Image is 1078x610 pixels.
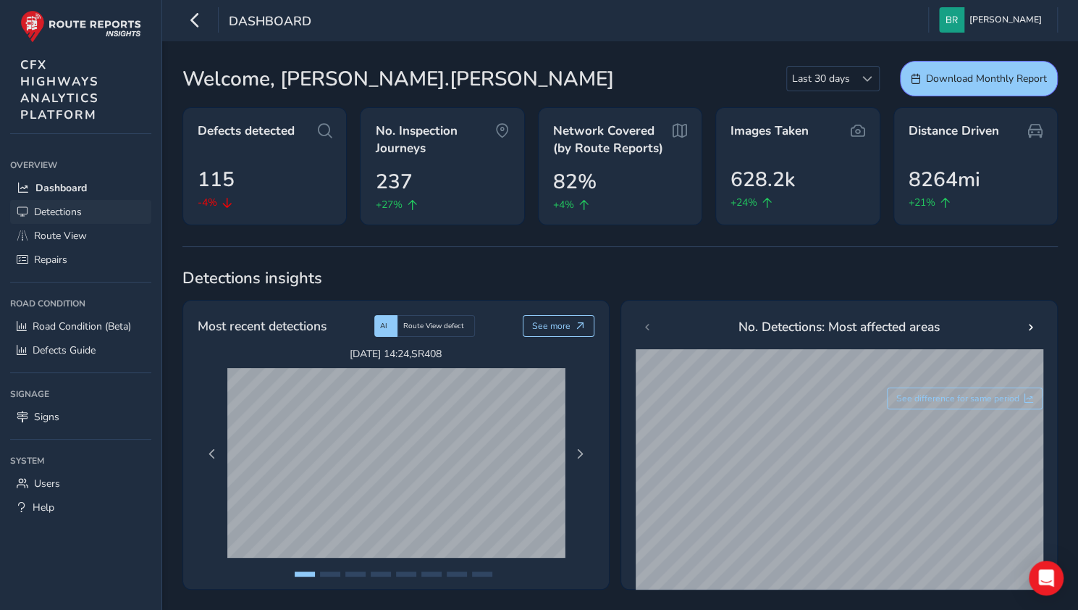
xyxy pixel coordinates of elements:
[375,197,402,212] span: +27%
[909,122,999,140] span: Distance Driven
[182,267,1058,289] span: Detections insights
[523,315,594,337] button: See more
[472,572,492,577] button: Page 8
[396,572,416,577] button: Page 5
[10,200,151,224] a: Detections
[10,496,151,519] a: Help
[10,314,151,338] a: Road Condition (Beta)
[198,317,327,335] span: Most recent detections
[34,410,59,424] span: Signs
[738,317,940,336] span: No. Detections: Most affected areas
[380,321,387,331] span: AI
[10,338,151,362] a: Defects Guide
[969,7,1042,33] span: [PERSON_NAME]
[553,122,673,156] span: Network Covered (by Route Reports)
[10,293,151,314] div: Road Condition
[10,472,151,496] a: Users
[229,12,311,33] span: Dashboard
[10,450,151,472] div: System
[10,224,151,248] a: Route View
[909,164,980,195] span: 8264mi
[371,572,391,577] button: Page 4
[10,176,151,200] a: Dashboard
[34,205,82,219] span: Detections
[787,67,855,91] span: Last 30 days
[887,388,1043,409] button: See difference for same period
[182,64,614,94] span: Welcome, [PERSON_NAME].[PERSON_NAME]
[34,229,87,243] span: Route View
[10,248,151,272] a: Repairs
[421,572,442,577] button: Page 6
[227,347,565,361] span: [DATE] 14:24 , SR408
[320,572,340,577] button: Page 2
[1029,561,1064,596] div: Open Intercom Messenger
[33,343,96,357] span: Defects Guide
[909,195,935,210] span: +21%
[730,122,809,140] span: Images Taken
[198,195,217,210] span: -4%
[939,7,964,33] img: diamond-layout
[397,315,475,337] div: Route View defect
[896,393,1019,404] span: See difference for same period
[403,321,464,331] span: Route View defect
[34,477,60,490] span: Users
[33,319,131,333] span: Road Condition (Beta)
[900,61,1058,96] button: Download Monthly Report
[553,167,597,197] span: 82%
[375,167,412,197] span: 237
[730,195,757,210] span: +24%
[926,72,1047,85] span: Download Monthly Report
[375,122,494,156] span: No. Inspection Journeys
[20,57,99,123] span: CFX HIGHWAYS ANALYTICS PLATFORM
[202,444,222,464] button: Previous Page
[34,253,67,267] span: Repairs
[10,405,151,429] a: Signs
[553,197,574,212] span: +4%
[374,315,397,337] div: AI
[295,572,315,577] button: Page 1
[570,444,590,464] button: Next Page
[10,154,151,176] div: Overview
[198,164,235,195] span: 115
[35,181,87,195] span: Dashboard
[10,383,151,405] div: Signage
[198,122,295,140] span: Defects detected
[532,320,570,332] span: See more
[345,572,366,577] button: Page 3
[20,10,141,43] img: rr logo
[730,164,795,195] span: 628.2k
[33,501,54,514] span: Help
[447,572,467,577] button: Page 7
[939,7,1047,33] button: [PERSON_NAME]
